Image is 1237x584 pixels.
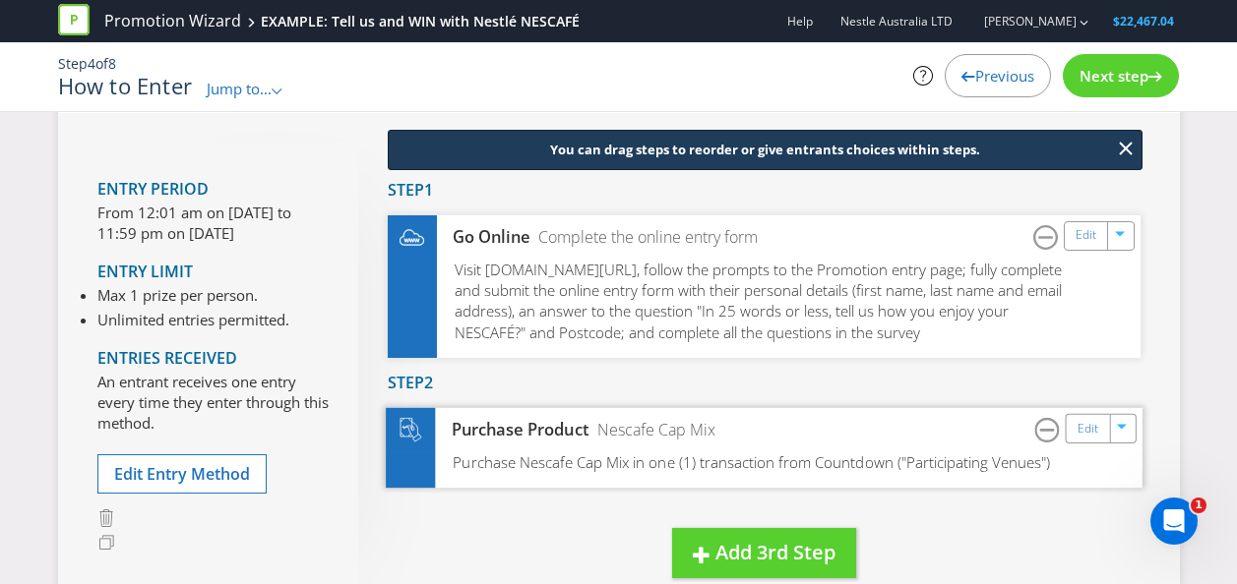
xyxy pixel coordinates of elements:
[388,179,424,201] span: Step
[424,372,433,393] span: 2
[1076,224,1096,247] a: Edit
[97,454,267,495] button: Edit Entry Method
[1191,497,1206,513] span: 1
[97,372,329,435] p: An entrant receives one entry every time they enter through this method.
[530,226,758,249] div: Complete the online entry form
[114,463,250,485] span: Edit Entry Method
[95,54,108,73] span: of
[58,74,193,97] h1: How to Enter
[840,13,953,29] span: Nestle Australia LTD
[261,12,580,31] div: EXAMPLE: Tell us and WIN with Nestlé NESCAFÉ
[97,203,329,245] p: From 12:01 am on [DATE] to 11:59 pm on [DATE]
[550,141,980,158] span: You can drag steps to reorder or give entrants choices within steps.
[97,350,329,368] h4: Entries Received
[1113,13,1174,29] span: $22,467.04
[787,13,813,29] a: Help
[97,261,193,282] span: Entry Limit
[588,419,715,441] div: Nescafe Cap Mix
[207,79,272,98] span: Jump to...
[453,452,1050,472] span: Purchase Nescafe Cap Mix in one (1) transaction from Countdown ("Participating Venues")
[58,54,88,73] span: Step
[388,372,424,393] span: Step
[97,178,209,200] span: Entry Period
[88,54,95,73] span: 4
[1077,417,1097,439] a: Edit
[715,539,835,565] span: Add 3rd Step
[1150,497,1198,545] iframe: Intercom live chat
[964,13,1077,29] a: [PERSON_NAME]
[435,419,588,441] div: Purchase Product
[1080,66,1148,86] span: Next step
[975,66,1034,86] span: Previous
[97,310,289,330] li: Unlimited entries permitted.
[97,285,289,306] li: Max 1 prize per person.
[108,54,116,73] span: 8
[455,260,1062,342] span: Visit [DOMAIN_NAME][URL], follow the prompts to the Promotion entry page; fully complete and subm...
[672,528,856,578] button: Add 3rd Step
[424,179,433,201] span: 1
[437,226,531,249] div: Go Online
[104,10,241,32] a: Promotion Wizard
